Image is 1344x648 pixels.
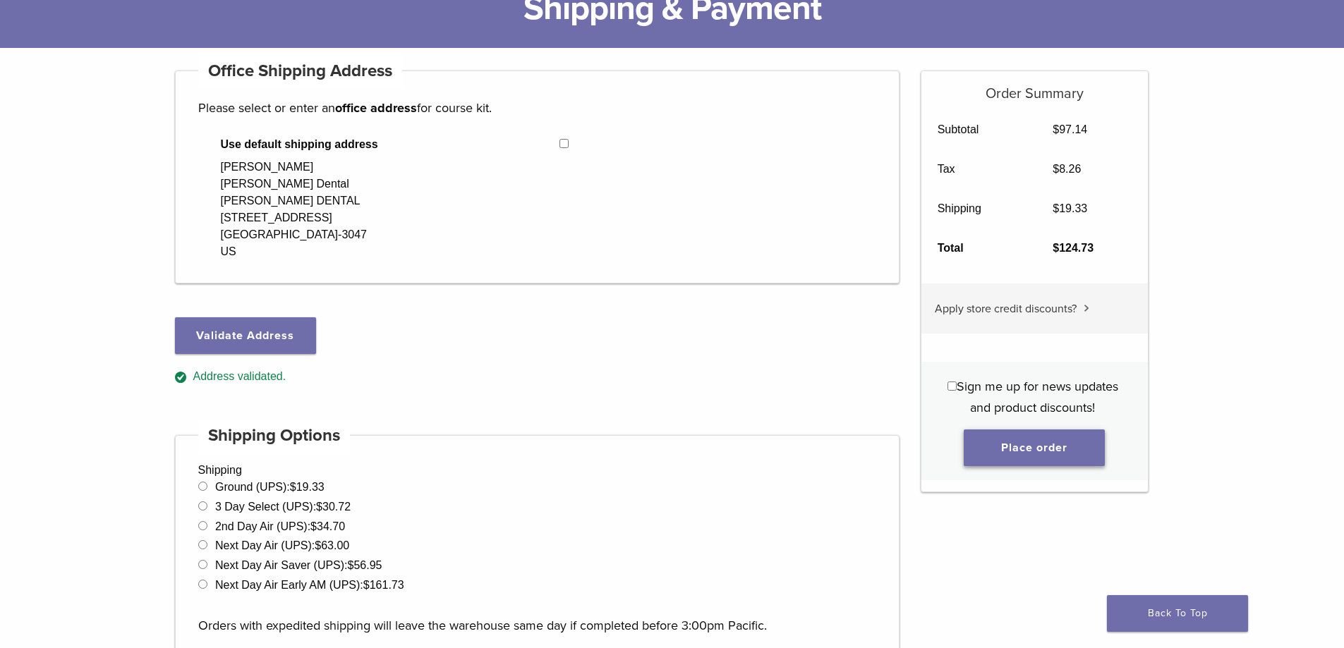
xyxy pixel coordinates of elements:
[316,501,322,513] span: $
[921,228,1037,268] th: Total
[1084,305,1089,312] img: caret.svg
[315,539,321,551] span: $
[310,520,317,532] span: $
[921,149,1037,189] th: Tax
[335,100,417,116] strong: office address
[1053,242,1059,254] span: $
[964,429,1105,466] button: Place order
[921,189,1037,228] th: Shipping
[1053,163,1059,175] span: $
[310,520,345,532] bdi: 34.70
[198,54,403,88] h4: Office Shipping Address
[1053,123,1059,135] span: $
[215,579,404,591] label: Next Day Air Early AM (UPS):
[221,159,367,260] div: [PERSON_NAME] [PERSON_NAME] Dental [PERSON_NAME] DENTAL [STREET_ADDRESS] [GEOGRAPHIC_DATA]-3047 US
[948,381,957,391] input: Sign me up for news updates and product discounts!
[215,520,345,532] label: 2nd Day Air (UPS):
[1053,163,1081,175] bdi: 8.26
[215,501,351,513] label: 3 Day Select (UPS):
[1053,202,1059,214] span: $
[198,97,877,118] p: Please select or enter an for course kit.
[348,559,382,571] bdi: 56.95
[215,481,325,493] label: Ground (UPS):
[198,594,877,636] p: Orders with expedited shipping will leave the warehouse same day if completed before 3:00pm Pacific.
[363,579,404,591] bdi: 161.73
[198,419,351,453] h4: Shipping Options
[1053,242,1094,254] bdi: 124.73
[315,539,349,551] bdi: 63.00
[215,559,382,571] label: Next Day Air Saver (UPS):
[921,110,1037,149] th: Subtotal
[348,559,354,571] span: $
[935,302,1077,316] span: Apply store credit discounts?
[175,368,900,386] div: Address validated.
[921,71,1148,102] h5: Order Summary
[316,501,351,513] bdi: 30.72
[1053,123,1087,135] bdi: 97.14
[290,481,325,493] bdi: 19.33
[221,136,560,153] span: Use default shipping address
[175,317,316,354] button: Validate Address
[290,481,296,493] span: $
[215,539,349,551] label: Next Day Air (UPS):
[363,579,370,591] span: $
[1107,595,1248,632] a: Back To Top
[1053,202,1087,214] bdi: 19.33
[957,379,1118,415] span: Sign me up for news updates and product discounts!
